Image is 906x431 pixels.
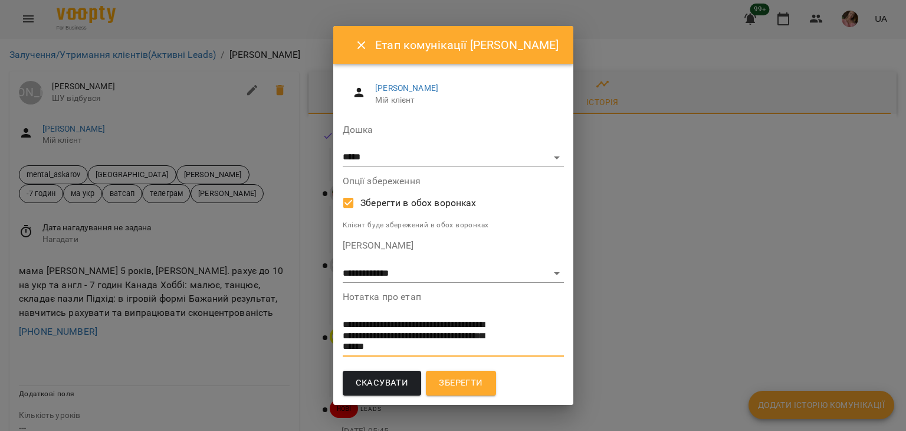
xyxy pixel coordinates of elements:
[375,94,554,106] span: Мій клієнт
[439,376,482,391] span: Зберегти
[426,371,495,396] button: Зберегти
[375,83,438,93] a: [PERSON_NAME]
[343,292,564,302] label: Нотатка про етап
[343,241,564,250] label: [PERSON_NAME]
[356,376,409,391] span: Скасувати
[343,371,422,396] button: Скасувати
[343,220,564,231] p: Клієнт буде збережений в обох воронках
[343,125,564,135] label: Дошка
[347,31,376,60] button: Close
[343,177,564,186] label: Опції збереження
[360,196,477,210] span: Зберегти в обох воронках
[375,36,559,54] h6: Етап комунікації [PERSON_NAME]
